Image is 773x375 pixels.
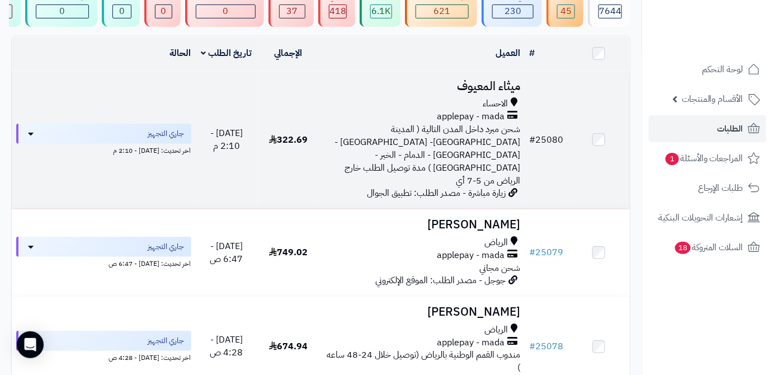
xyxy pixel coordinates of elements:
span: 0 [161,4,167,18]
span: جوجل - مصدر الطلب: الموقع الإلكتروني [376,274,506,287]
div: 230 [493,5,533,18]
span: مندوب القمم الوطنية بالرياض (توصيل خلال 24-48 ساعه ) [327,348,521,374]
span: 0 [60,4,65,18]
span: # [530,246,536,259]
a: إشعارات التحويلات البنكية [649,204,766,231]
div: اخر تحديث: [DATE] - 2:10 م [16,144,191,156]
span: الرياض [485,236,508,249]
div: 621 [416,5,468,18]
h3: ميثاء المعيوف [324,80,521,93]
h3: [PERSON_NAME] [324,306,521,318]
span: [DATE] - 4:28 ص [210,333,243,359]
span: 674.94 [269,340,308,353]
span: # [530,133,536,147]
a: #25080 [530,133,564,147]
div: 6126 [371,5,392,18]
div: 418 [329,5,346,18]
span: 6.1K [372,4,391,18]
span: المراجعات والأسئلة [664,151,743,166]
span: الاحساء [483,97,508,110]
span: الطلبات [718,121,743,137]
span: جاري التجهيز [148,128,185,139]
a: العميل [496,46,521,60]
span: 0 [119,4,125,18]
a: المراجعات والأسئلة1 [649,145,766,172]
span: زيارة مباشرة - مصدر الطلب: تطبيق الجوال [367,186,506,200]
span: [DATE] - 2:10 م [210,126,243,153]
span: 230 [505,4,521,18]
div: 45 [558,5,574,18]
span: 18 [675,242,691,254]
span: # [530,340,536,353]
a: الطلبات [649,115,766,142]
a: طلبات الإرجاع [649,175,766,201]
div: 0 [155,5,172,18]
div: 0 [113,5,131,18]
span: السلات المتروكة [674,240,743,255]
a: # [530,46,535,60]
span: 749.02 [269,246,308,259]
div: 0 [196,5,255,18]
h3: [PERSON_NAME] [324,218,521,231]
div: اخر تحديث: [DATE] - 4:28 ص [16,351,191,363]
span: شحن مبرد داخل المدن التالية ( المدينة [GEOGRAPHIC_DATA]- [GEOGRAPHIC_DATA] - [GEOGRAPHIC_DATA] - ... [335,123,521,187]
span: شحن مجاني [480,261,521,275]
a: تاريخ الطلب [201,46,252,60]
span: applepay - mada [437,336,505,349]
a: السلات المتروكة18 [649,234,766,261]
span: طلبات الإرجاع [698,180,743,196]
span: 7644 [599,4,621,18]
span: 621 [434,4,451,18]
span: 0 [223,4,229,18]
span: 45 [560,4,572,18]
span: الأقسام والمنتجات [682,91,743,107]
a: #25078 [530,340,564,353]
span: 418 [329,4,346,18]
span: الرياض [485,324,508,336]
div: 37 [280,5,305,18]
span: جاري التجهيز [148,241,185,252]
span: إشعارات التحويلات البنكية [658,210,743,226]
div: Open Intercom Messenger [17,331,44,358]
a: #25079 [530,246,564,259]
span: [DATE] - 6:47 ص [210,240,243,266]
div: اخر تحديث: [DATE] - 6:47 ص [16,257,191,269]
a: الإجمالي [274,46,302,60]
a: لوحة التحكم [649,56,766,83]
span: جاري التجهيز [148,335,185,346]
div: 0 [36,5,88,18]
span: applepay - mada [437,249,505,262]
span: لوحة التحكم [702,62,743,77]
span: 322.69 [269,133,308,147]
a: الحالة [170,46,191,60]
span: applepay - mada [437,110,505,123]
span: 37 [287,4,298,18]
span: 1 [666,153,679,165]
